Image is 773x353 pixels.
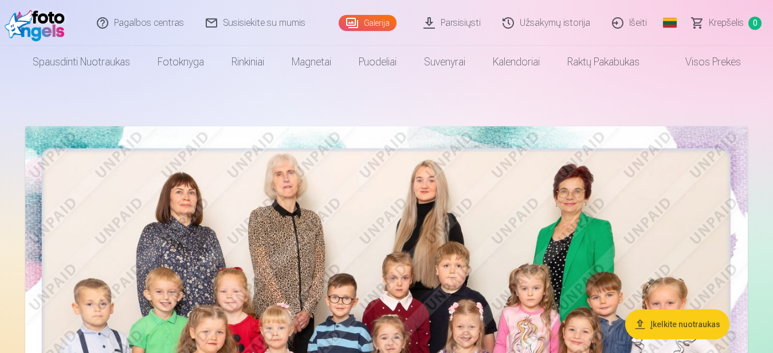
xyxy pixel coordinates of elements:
a: Suvenyrai [410,46,479,78]
a: Magnetai [278,46,345,78]
a: Visos prekės [653,46,755,78]
button: Įkelkite nuotraukas [625,309,729,339]
a: Kalendoriai [479,46,554,78]
a: Fotoknyga [144,46,218,78]
a: Spausdinti nuotraukas [19,46,144,78]
a: Galerija [339,15,397,31]
a: Puodeliai [345,46,410,78]
span: Krepšelis [709,16,744,30]
a: Raktų pakabukas [554,46,653,78]
span: 0 [748,17,762,30]
img: /fa2 [5,5,70,41]
a: Rinkiniai [218,46,278,78]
